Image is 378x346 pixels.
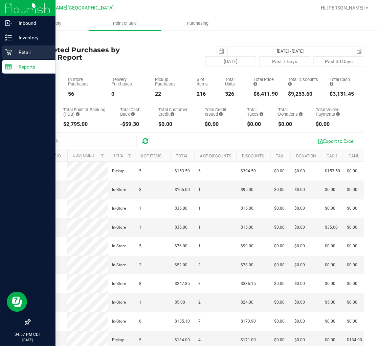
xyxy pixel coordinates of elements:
span: $105.00 [175,187,190,193]
span: In-Store [112,224,126,231]
span: $35.00 [325,224,338,231]
span: 1 [198,224,201,231]
div: $0.00 [278,121,306,127]
inline-svg: Retail [5,49,12,56]
span: Pickup [112,337,125,343]
span: 4 [198,337,201,343]
span: $153.50 [325,168,340,174]
span: $0.00 [325,281,336,287]
i: Sum of the successful, non-voided payments using account credit for all purchases in the date range. [171,112,175,116]
span: 7 [198,318,201,325]
i: Sum of the total taxes for all purchases in the date range. [260,112,263,116]
span: In-Store [112,318,126,325]
div: $9,253.60 [288,91,320,97]
span: $386.15 [241,281,256,287]
span: $134.00 [175,337,190,343]
input: Search... [35,136,137,146]
span: $0.00 [295,224,305,231]
span: select [355,46,364,56]
span: 5 [139,337,141,343]
a: Filter [97,150,108,161]
span: $0.00 [295,281,305,287]
div: $0.00 [247,121,268,127]
span: $24.00 [241,299,253,306]
span: 8 [198,281,201,287]
a: Customer [73,153,94,158]
span: $0.00 [295,318,305,325]
div: Total Cash [330,77,354,86]
p: [DATE] [3,338,52,343]
span: $0.00 [295,187,305,193]
span: $0.00 [295,299,305,306]
span: $76.00 [175,243,187,249]
span: $0.00 [347,281,358,287]
span: $134.00 [347,337,362,343]
span: $0.00 [274,337,285,343]
span: $0.00 [325,318,336,325]
span: $78.00 [241,262,253,268]
p: 04:57 PM CDT [3,332,52,338]
span: $15.00 [241,205,253,212]
span: 1 [198,187,201,193]
span: In-Store [112,262,126,268]
span: $0.00 [295,168,305,174]
span: $95.00 [241,187,253,193]
i: Sum of the cash-back amounts from rounded-up electronic payments for all purchases in the date ra... [131,112,135,116]
a: Cash [327,154,337,158]
span: 6 [198,168,201,174]
span: 5 [139,168,141,174]
i: Sum of all round-up-to-next-dollar total price adjustments for all purchases in the date range. [299,112,303,116]
span: $0.00 [274,299,285,306]
div: # of Items [197,77,215,86]
span: $135.10 [175,318,190,325]
span: $0.00 [274,243,285,249]
inline-svg: Inventory [5,34,12,41]
div: 216 [197,91,215,97]
button: Export to Excel [314,135,359,147]
div: Delivery Purchases [111,77,145,86]
span: $0.00 [347,205,358,212]
span: 2 [198,299,201,306]
span: $0.00 [295,205,305,212]
span: 1 [198,205,201,212]
span: $0.00 [274,205,285,212]
a: Tax [276,154,284,158]
div: $0.00 [159,121,195,127]
p: Inventory [12,34,52,42]
div: $6,411.90 [254,91,278,97]
span: $0.00 [274,168,285,174]
h4: Completed Purchases by Facility Report [30,46,141,61]
i: Sum of the successful, non-voided point-of-banking payment transactions, both via payment termina... [76,112,80,116]
span: Purchasing [178,20,218,26]
span: $247.85 [175,281,190,287]
span: $52.00 [175,262,187,268]
a: Donation [296,154,316,158]
div: In Store Purchases [68,77,101,86]
span: $35.00 [175,205,187,212]
div: Total Credit Issued [205,108,237,116]
span: In-Store [112,299,126,306]
p: Reports [12,63,52,71]
div: 0 [111,91,145,97]
span: $5.00 [325,299,336,306]
button: [DATE] [205,56,256,66]
button: Past 30 Days [314,56,364,66]
i: Sum of the discount values applied to the all purchases in the date range. [288,82,292,86]
i: Sum of all account credit issued for all refunds from returned purchases in the date range. [219,112,223,116]
span: Hi, [PERSON_NAME]! [321,5,365,11]
div: Total Taxes [247,108,268,116]
div: Total Units [225,77,243,86]
a: Discounts [242,154,264,158]
div: Total Point of Banking (POB) [63,108,110,116]
span: $0.00 [295,262,305,268]
iframe: Resource center [7,292,27,312]
span: $0.00 [325,205,336,212]
div: Total Discounts [288,77,320,86]
span: $0.00 [274,318,285,325]
div: -$59.30 [120,121,148,127]
p: Retail [12,48,52,56]
span: $0.00 [325,187,336,193]
span: Ft [PERSON_NAME][GEOGRAPHIC_DATA] [24,5,114,11]
i: Sum of the successful, non-voided cash payment transactions for all purchases in the date range. ... [330,82,334,86]
a: Purchasing [161,16,234,31]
